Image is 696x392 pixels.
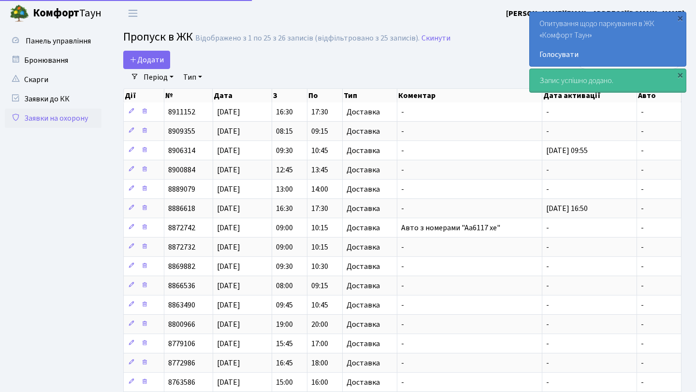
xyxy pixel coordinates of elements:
[123,51,170,69] a: Додати
[311,358,328,368] span: 18:00
[276,145,293,156] span: 09:30
[401,358,404,368] span: -
[546,242,549,252] span: -
[546,145,588,156] span: [DATE] 09:55
[347,108,380,116] span: Доставка
[401,165,404,175] span: -
[168,145,195,156] span: 8906314
[311,242,328,252] span: 10:15
[397,89,542,102] th: Коментар
[217,300,240,310] span: [DATE]
[276,358,293,368] span: 16:45
[641,261,644,272] span: -
[213,89,272,102] th: Дата
[539,49,676,60] a: Голосувати
[347,378,380,386] span: Доставка
[542,89,637,102] th: Дата активації
[217,184,240,195] span: [DATE]
[168,165,195,175] span: 8900884
[546,126,549,137] span: -
[276,203,293,214] span: 16:30
[311,300,328,310] span: 10:45
[506,8,684,19] a: [PERSON_NAME][EMAIL_ADDRESS][DOMAIN_NAME]
[217,242,240,252] span: [DATE]
[311,280,328,291] span: 09:15
[546,300,549,310] span: -
[311,126,328,137] span: 09:15
[276,107,293,117] span: 16:30
[311,319,328,330] span: 20:00
[217,338,240,349] span: [DATE]
[546,377,549,388] span: -
[5,70,101,89] a: Скарги
[217,107,240,117] span: [DATE]
[217,261,240,272] span: [DATE]
[641,338,644,349] span: -
[217,126,240,137] span: [DATE]
[347,127,380,135] span: Доставка
[401,319,404,330] span: -
[276,377,293,388] span: 15:00
[546,223,549,233] span: -
[675,13,685,23] div: ×
[272,89,307,102] th: З
[401,145,404,156] span: -
[168,126,195,137] span: 8909355
[276,184,293,195] span: 13:00
[641,165,644,175] span: -
[311,145,328,156] span: 10:45
[347,301,380,309] span: Доставка
[347,147,380,154] span: Доставка
[347,359,380,367] span: Доставка
[168,203,195,214] span: 8886618
[311,165,328,175] span: 13:45
[675,70,685,80] div: ×
[546,165,549,175] span: -
[168,184,195,195] span: 8889079
[401,261,404,272] span: -
[401,377,404,388] span: -
[168,107,195,117] span: 8911152
[168,261,195,272] span: 8869882
[347,224,380,232] span: Доставка
[401,203,404,214] span: -
[641,145,644,156] span: -
[421,34,450,43] a: Скинути
[347,282,380,290] span: Доставка
[10,4,29,23] img: logo.png
[168,358,195,368] span: 8772986
[347,321,380,328] span: Доставка
[401,338,404,349] span: -
[343,89,397,102] th: Тип
[307,89,343,102] th: По
[217,280,240,291] span: [DATE]
[168,338,195,349] span: 8779106
[33,5,101,22] span: Таун
[5,89,101,109] a: Заявки до КК
[168,319,195,330] span: 8800966
[276,300,293,310] span: 09:45
[546,261,549,272] span: -
[217,377,240,388] span: [DATE]
[641,319,644,330] span: -
[546,280,549,291] span: -
[276,319,293,330] span: 19:00
[5,51,101,70] a: Бронювання
[546,203,588,214] span: [DATE] 16:50
[124,89,164,102] th: Дії
[347,205,380,212] span: Доставка
[641,223,644,233] span: -
[276,338,293,349] span: 15:45
[276,126,293,137] span: 08:15
[33,5,79,21] b: Комфорт
[546,319,549,330] span: -
[311,261,328,272] span: 10:30
[546,358,549,368] span: -
[26,36,91,46] span: Панель управління
[5,31,101,51] a: Панель управління
[195,34,420,43] div: Відображено з 1 по 25 з 26 записів (відфільтровано з 25 записів).
[217,319,240,330] span: [DATE]
[641,107,644,117] span: -
[641,358,644,368] span: -
[347,340,380,348] span: Доставка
